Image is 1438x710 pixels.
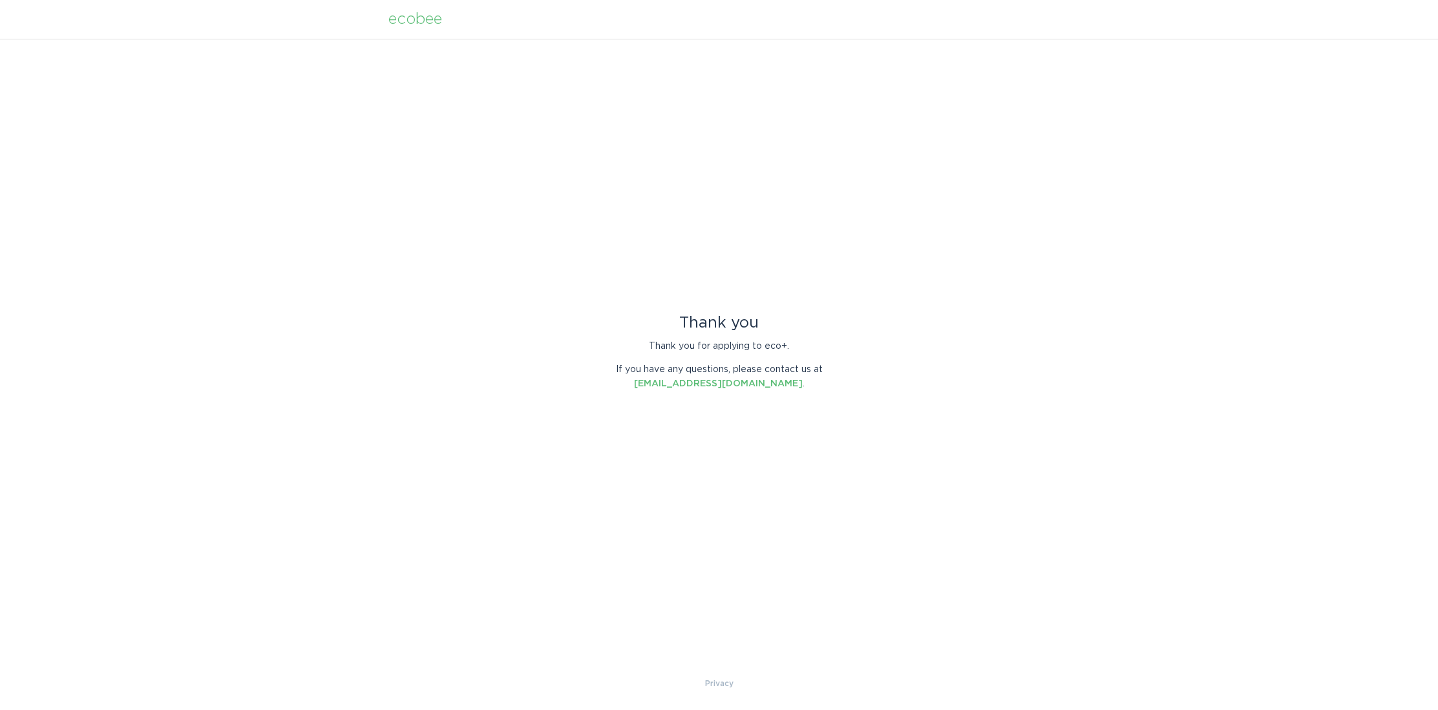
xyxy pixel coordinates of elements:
[634,379,803,388] a: [EMAIL_ADDRESS][DOMAIN_NAME]
[705,676,734,691] a: Privacy Policy & Terms of Use
[606,316,832,330] div: Thank you
[606,362,832,391] p: If you have any questions, please contact us at .
[388,12,442,26] div: ecobee
[606,339,832,353] p: Thank you for applying to eco+.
